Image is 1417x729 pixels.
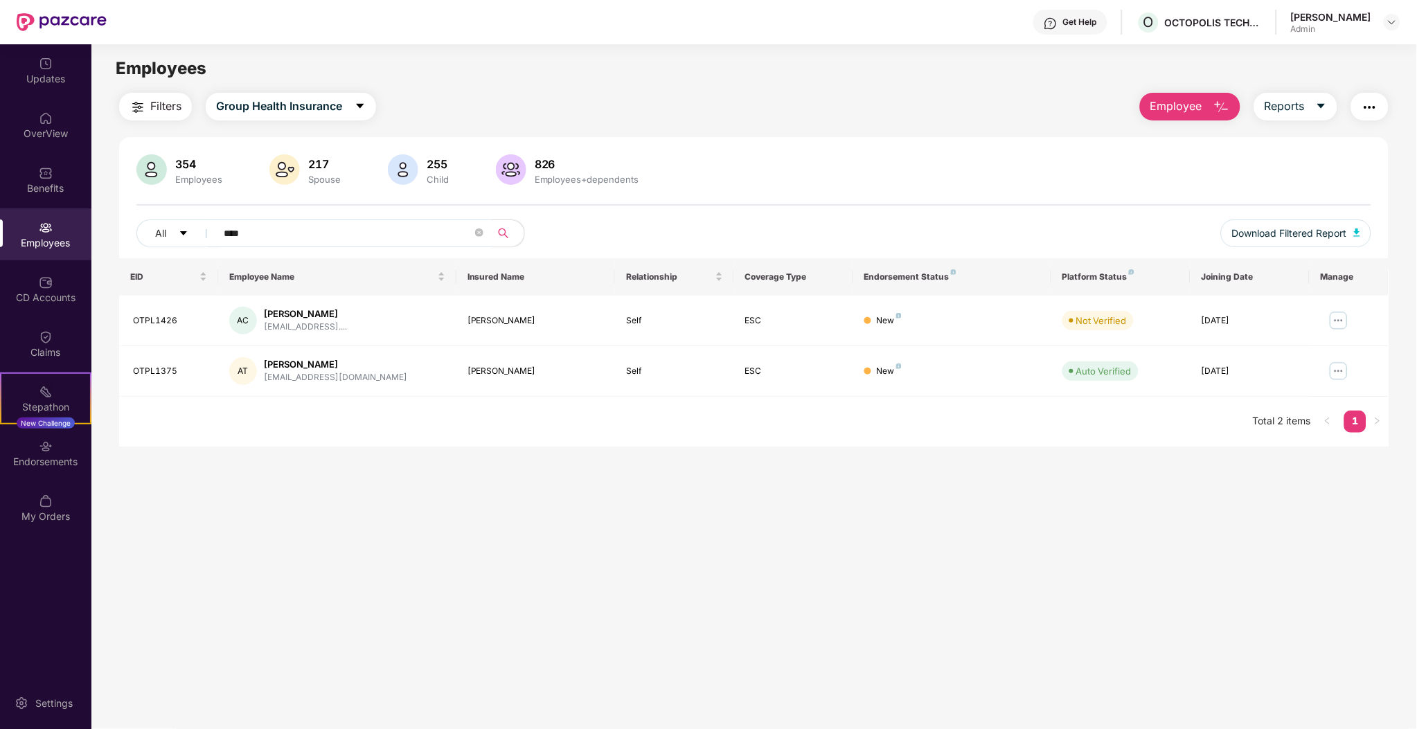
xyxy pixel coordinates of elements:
div: Endorsement Status [864,271,1040,282]
span: EID [130,271,197,282]
img: svg+xml;base64,PHN2ZyBpZD0iRHJvcGRvd24tMzJ4MzIiIHhtbG5zPSJodHRwOi8vd3d3LnczLm9yZy8yMDAwL3N2ZyIgd2... [1387,17,1398,28]
img: svg+xml;base64,PHN2ZyB4bWxucz0iaHR0cDovL3d3dy53My5vcmcvMjAwMC9zdmciIHhtbG5zOnhsaW5rPSJodHRwOi8vd3... [136,154,167,185]
th: Insured Name [456,258,615,296]
img: svg+xml;base64,PHN2ZyBpZD0iQ0RfQWNjb3VudHMiIGRhdGEtbmFtZT0iQ0QgQWNjb3VudHMiIHhtbG5zPSJodHRwOi8vd3... [39,276,53,289]
div: Platform Status [1062,271,1179,282]
th: EID [119,258,218,296]
div: New [877,314,902,327]
div: ESC [745,314,842,327]
div: [EMAIL_ADDRESS].... [264,321,347,334]
div: [PERSON_NAME] [1291,10,1371,24]
img: svg+xml;base64,PHN2ZyB4bWxucz0iaHR0cDovL3d3dy53My5vcmcvMjAwMC9zdmciIHdpZHRoPSI4IiBoZWlnaHQ9IjgiIH... [951,269,956,275]
div: Not Verified [1076,314,1127,327]
th: Manage [1310,258,1389,296]
span: Employees [116,58,206,78]
span: Reports [1265,98,1305,115]
div: AT [229,357,257,385]
button: right [1366,411,1389,433]
div: Self [626,314,723,327]
span: Filters [150,98,181,115]
img: svg+xml;base64,PHN2ZyB4bWxucz0iaHR0cDovL3d3dy53My5vcmcvMjAwMC9zdmciIHdpZHRoPSIyNCIgaGVpZ2h0PSIyNC... [130,99,146,116]
img: svg+xml;base64,PHN2ZyBpZD0iRW5kb3JzZW1lbnRzIiB4bWxucz0iaHR0cDovL3d3dy53My5vcmcvMjAwMC9zdmciIHdpZH... [39,440,53,453]
span: close-circle [475,228,483,237]
span: Download Filtered Report [1232,226,1347,241]
span: caret-down [355,100,366,113]
span: Relationship [626,271,713,282]
div: Stepathon [1,400,90,414]
button: Filters [119,93,192,120]
span: search [490,228,517,239]
div: Auto Verified [1076,364,1132,378]
div: [DATE] [1202,365,1299,378]
button: Group Health Insurancecaret-down [206,93,376,120]
img: svg+xml;base64,PHN2ZyB4bWxucz0iaHR0cDovL3d3dy53My5vcmcvMjAwMC9zdmciIHhtbG5zOnhsaW5rPSJodHRwOi8vd3... [496,154,526,185]
img: svg+xml;base64,PHN2ZyB4bWxucz0iaHR0cDovL3d3dy53My5vcmcvMjAwMC9zdmciIHdpZHRoPSIyMSIgaGVpZ2h0PSIyMC... [39,385,53,399]
div: Employees [172,174,225,185]
button: search [490,219,525,247]
img: svg+xml;base64,PHN2ZyB4bWxucz0iaHR0cDovL3d3dy53My5vcmcvMjAwMC9zdmciIHhtbG5zOnhsaW5rPSJodHRwOi8vd3... [1354,228,1361,237]
span: close-circle [475,227,483,240]
button: Download Filtered Report [1221,219,1372,247]
div: OCTOPOLIS TECHNOLOGIES PRIVATE LIMITED [1165,16,1262,29]
div: [DATE] [1202,314,1299,327]
span: Group Health Insurance [216,98,342,115]
span: All [155,226,166,241]
li: Total 2 items [1253,411,1311,433]
img: svg+xml;base64,PHN2ZyBpZD0iU2V0dGluZy0yMHgyMCIgeG1sbnM9Imh0dHA6Ly93d3cudzMub3JnLzIwMDAvc3ZnIiB3aW... [15,696,28,710]
div: 826 [532,157,642,171]
img: svg+xml;base64,PHN2ZyB4bWxucz0iaHR0cDovL3d3dy53My5vcmcvMjAwMC9zdmciIHhtbG5zOnhsaW5rPSJodHRwOi8vd3... [1213,99,1230,116]
span: O [1143,14,1154,30]
button: Reportscaret-down [1254,93,1337,120]
button: left [1317,411,1339,433]
img: svg+xml;base64,PHN2ZyB4bWxucz0iaHR0cDovL3d3dy53My5vcmcvMjAwMC9zdmciIHhtbG5zOnhsaW5rPSJodHRwOi8vd3... [388,154,418,185]
div: Employees+dependents [532,174,642,185]
div: 217 [305,157,344,171]
div: Settings [31,696,77,710]
span: caret-down [179,228,188,240]
img: svg+xml;base64,PHN2ZyB4bWxucz0iaHR0cDovL3d3dy53My5vcmcvMjAwMC9zdmciIHdpZHRoPSI4IiBoZWlnaHQ9IjgiIH... [1129,269,1134,275]
img: svg+xml;base64,PHN2ZyB4bWxucz0iaHR0cDovL3d3dy53My5vcmcvMjAwMC9zdmciIHdpZHRoPSI4IiBoZWlnaHQ9IjgiIH... [896,363,902,369]
div: Admin [1291,24,1371,35]
button: Employee [1140,93,1240,120]
th: Employee Name [218,258,456,296]
div: [PERSON_NAME] [467,365,604,378]
span: right [1373,417,1382,425]
div: [PERSON_NAME] [467,314,604,327]
li: 1 [1344,411,1366,433]
th: Coverage Type [734,258,853,296]
img: manageButton [1328,360,1350,382]
div: Self [626,365,723,378]
img: svg+xml;base64,PHN2ZyBpZD0iQmVuZWZpdHMiIHhtbG5zPSJodHRwOi8vd3d3LnczLm9yZy8yMDAwL3N2ZyIgd2lkdGg9Ij... [39,166,53,180]
img: New Pazcare Logo [17,13,107,31]
div: 354 [172,157,225,171]
th: Joining Date [1191,258,1310,296]
div: ESC [745,365,842,378]
div: Child [424,174,452,185]
img: svg+xml;base64,PHN2ZyBpZD0iVXBkYXRlZCIgeG1sbnM9Imh0dHA6Ly93d3cudzMub3JnLzIwMDAvc3ZnIiB3aWR0aD0iMj... [39,57,53,71]
span: Employee [1150,98,1202,115]
img: svg+xml;base64,PHN2ZyBpZD0iSG9tZSIgeG1sbnM9Imh0dHA6Ly93d3cudzMub3JnLzIwMDAvc3ZnIiB3aWR0aD0iMjAiIG... [39,111,53,125]
th: Relationship [615,258,734,296]
span: caret-down [1316,100,1327,113]
img: svg+xml;base64,PHN2ZyB4bWxucz0iaHR0cDovL3d3dy53My5vcmcvMjAwMC9zdmciIHdpZHRoPSI4IiBoZWlnaHQ9IjgiIH... [896,313,902,318]
li: Previous Page [1317,411,1339,433]
div: Get Help [1063,17,1097,28]
div: [PERSON_NAME] [264,307,347,321]
div: Spouse [305,174,344,185]
img: svg+xml;base64,PHN2ZyB4bWxucz0iaHR0cDovL3d3dy53My5vcmcvMjAwMC9zdmciIHhtbG5zOnhsaW5rPSJodHRwOi8vd3... [269,154,300,185]
div: [EMAIL_ADDRESS][DOMAIN_NAME] [264,371,407,384]
li: Next Page [1366,411,1389,433]
button: Allcaret-down [136,219,221,247]
span: left [1324,417,1332,425]
img: svg+xml;base64,PHN2ZyBpZD0iQ2xhaW0iIHhtbG5zPSJodHRwOi8vd3d3LnczLm9yZy8yMDAwL3N2ZyIgd2lkdGg9IjIwIi... [39,330,53,344]
img: manageButton [1328,309,1350,332]
img: svg+xml;base64,PHN2ZyBpZD0iRW1wbG95ZWVzIiB4bWxucz0iaHR0cDovL3d3dy53My5vcmcvMjAwMC9zdmciIHdpZHRoPS... [39,221,53,235]
div: 255 [424,157,452,171]
div: New [877,365,902,378]
img: svg+xml;base64,PHN2ZyBpZD0iSGVscC0zMngzMiIgeG1sbnM9Imh0dHA6Ly93d3cudzMub3JnLzIwMDAvc3ZnIiB3aWR0aD... [1044,17,1058,30]
div: AC [229,307,257,334]
div: [PERSON_NAME] [264,358,407,371]
div: OTPL1426 [133,314,207,327]
div: New Challenge [17,417,75,429]
div: OTPL1375 [133,365,207,378]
